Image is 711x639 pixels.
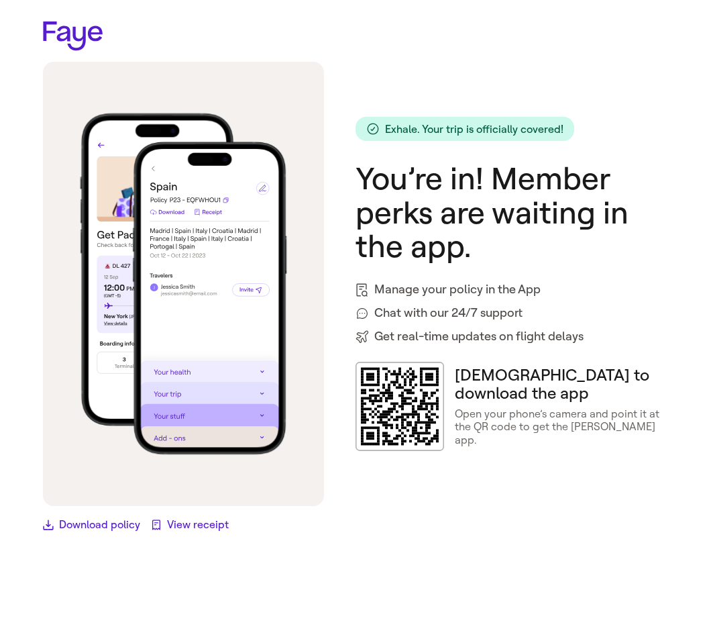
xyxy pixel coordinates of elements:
[385,123,563,136] p: Exhale. Your trip is officially covered!
[151,517,229,533] a: View receipt
[355,162,668,264] h1: You’re in! Member perks are waiting in the app.
[374,281,541,299] span: Manage your policy in the App
[374,304,523,322] span: Chat with our 24/7 support
[455,407,668,446] p: Open your phone’s camera and point it at the QR code to get the [PERSON_NAME] app.
[374,328,584,346] span: Get real-time updates on flight delays
[455,366,668,402] p: [DEMOGRAPHIC_DATA] to download the app
[43,517,140,533] a: Download policy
